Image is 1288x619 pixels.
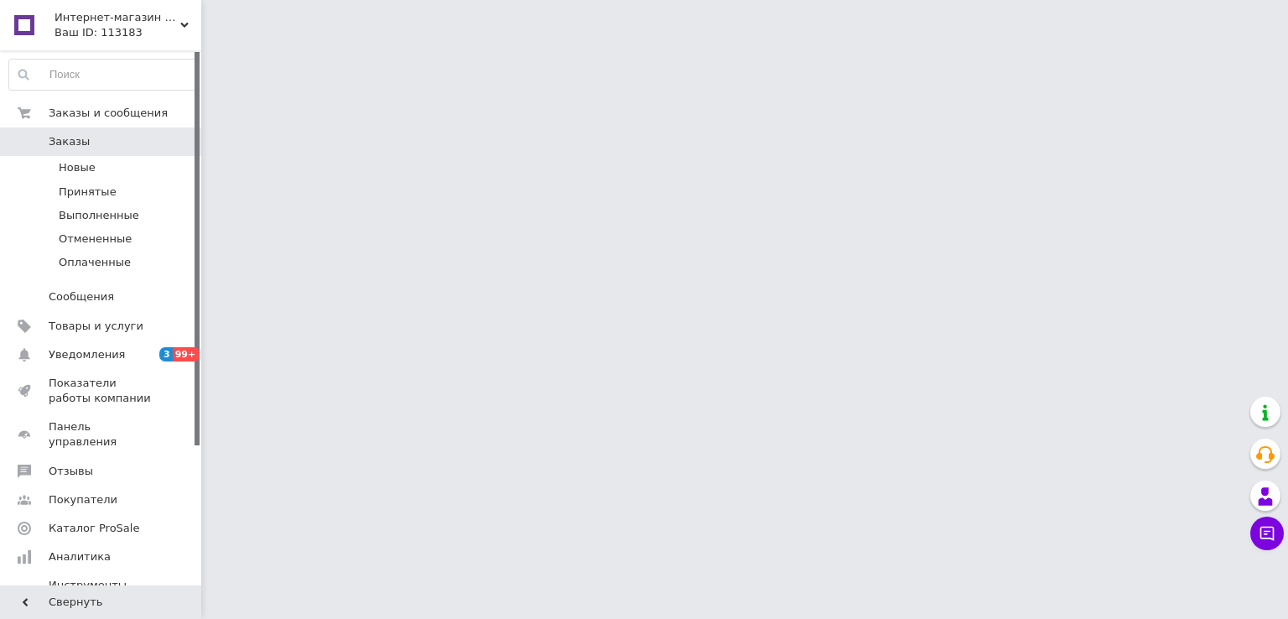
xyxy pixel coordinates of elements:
span: Отзывы [49,464,93,479]
span: Заказы [49,134,90,149]
span: Отмененные [59,231,132,247]
span: Панель управления [49,419,155,450]
div: Ваш ID: 113183 [55,25,201,40]
span: Товары и услуги [49,319,143,334]
span: Сообщения [49,289,114,304]
span: Заказы и сообщения [49,106,168,121]
span: 99+ [173,347,200,362]
button: Чат с покупателем [1250,517,1284,550]
span: Покупатели [49,492,117,507]
span: Оплаченные [59,255,131,270]
span: Новые [59,160,96,175]
span: Уведомления [49,347,125,362]
span: Показатели работы компании [49,376,155,406]
span: Интернет-магазин "Святой Николай" [55,10,180,25]
span: Выполненные [59,208,139,223]
span: Аналитика [49,549,111,564]
span: 3 [159,347,173,362]
span: Каталог ProSale [49,521,139,536]
span: Инструменты вебмастера и SEO [49,578,155,608]
span: Принятые [59,185,117,200]
input: Поиск [9,60,197,90]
